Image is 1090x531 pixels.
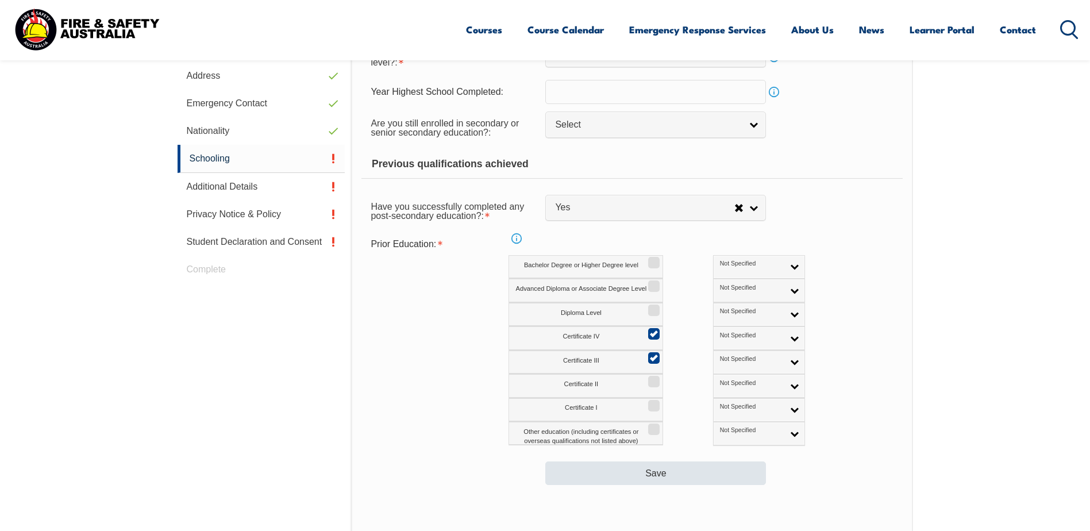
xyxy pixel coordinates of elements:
label: Advanced Diploma or Associate Degree Level [509,279,663,302]
label: Certificate III [509,351,663,374]
span: Are you still enrolled in secondary or senior secondary education?: [371,118,519,137]
span: Yes [555,202,734,214]
a: Emergency Contact [178,90,345,117]
a: Emergency Response Services [629,14,766,45]
span: Select [555,119,741,131]
a: About Us [791,14,834,45]
span: Have you successfully completed any post-secondary education?: [371,202,524,221]
label: Certificate I [509,398,663,422]
label: Other education (including certificates or overseas qualifications not listed above) [509,422,663,445]
button: Save [545,461,766,484]
span: Not Specified [720,332,784,340]
a: Contact [1000,14,1036,45]
a: Info [509,230,525,247]
label: Diploma Level [509,303,663,326]
a: Learner Portal [910,14,975,45]
span: Not Specified [720,260,784,268]
a: Courses [466,14,502,45]
label: Certificate II [509,374,663,398]
span: Not Specified [720,355,784,363]
a: News [859,14,884,45]
label: Bachelor Degree or Higher Degree level [509,255,663,279]
div: Have you successfully completed any post-secondary education? is required. [361,194,545,226]
span: Not Specified [720,426,784,434]
a: Schooling [178,145,345,173]
span: Not Specified [720,284,784,292]
a: Address [178,62,345,90]
label: Certificate IV [509,326,663,350]
a: Student Declaration and Consent [178,228,345,256]
div: Previous qualifications achieved [361,150,902,179]
div: Year Highest School Completed: [361,81,545,103]
span: Not Specified [720,307,784,315]
span: Not Specified [720,379,784,387]
a: Nationality [178,117,345,145]
a: Course Calendar [527,14,604,45]
a: Additional Details [178,173,345,201]
input: YYYY [545,80,766,104]
div: Prior Education is required. [361,233,545,255]
a: Info [766,84,782,100]
span: Not Specified [720,403,784,411]
a: Privacy Notice & Policy [178,201,345,228]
